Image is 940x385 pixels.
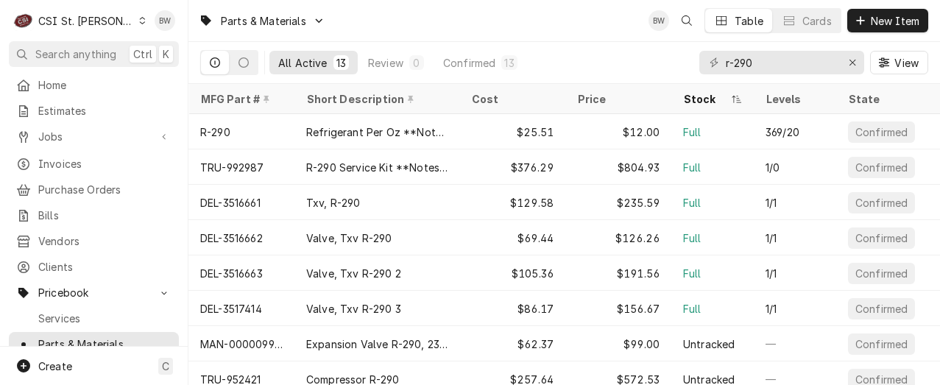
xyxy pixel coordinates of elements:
span: Invoices [38,156,172,172]
div: $69.44 [459,220,565,255]
a: Go to Parts & Materials [193,9,331,33]
a: Purchase Orders [9,177,179,202]
div: Confirmed [854,301,909,317]
div: C [13,10,34,31]
a: Parts & Materials [9,332,179,356]
div: Short Description [306,91,445,107]
div: All Active [278,55,328,71]
div: — [754,326,836,361]
div: 13 [336,55,346,71]
div: R-290 Service Kit **Notes** [306,160,448,175]
a: Home [9,73,179,97]
span: View [891,55,922,71]
div: State [848,91,916,107]
div: Valve, Txv R-290 2 [306,266,401,281]
a: Bills [9,203,179,227]
div: $376.29 [459,149,565,185]
div: Full [683,301,702,317]
div: Review [368,55,403,71]
button: Search anythingCtrlK [9,41,179,67]
span: Search anything [35,46,116,62]
div: Full [683,160,702,175]
span: Pricebook [38,285,149,300]
span: K [163,46,169,62]
div: 1/1 [766,301,777,317]
a: Invoices [9,152,179,176]
div: Confirmed [854,124,909,140]
div: $86.17 [459,291,565,326]
span: Vendors [38,233,172,249]
span: Estimates [38,103,172,119]
span: Bills [38,208,172,223]
div: Table [735,13,763,29]
div: Brad Wicks's Avatar [155,10,175,31]
div: Valve, Txv R-290 3 [306,301,401,317]
a: Services [9,306,179,331]
div: $156.67 [565,291,671,326]
span: C [162,358,169,374]
div: 369/20 [766,124,799,140]
span: Parts & Materials [221,13,306,29]
span: Services [38,311,172,326]
div: 1/1 [766,195,777,211]
div: $191.56 [565,255,671,291]
div: CSI St. Louis's Avatar [13,10,34,31]
div: R-290 [200,124,230,140]
span: Jobs [38,129,149,144]
span: Purchase Orders [38,182,172,197]
span: Home [38,77,172,93]
a: Clients [9,255,179,279]
div: TRU-992987 [200,160,264,175]
div: $99.00 [565,326,671,361]
div: $105.36 [459,255,565,291]
a: Go to Pricebook [9,280,179,305]
div: Full [683,195,702,211]
div: Brad Wicks's Avatar [649,10,669,31]
div: 1/1 [766,266,777,281]
span: Parts & Materials [38,336,172,352]
div: Expansion Valve R-290, 230V/50Hz [306,336,448,352]
div: Confirmed [854,195,909,211]
div: BW [649,10,669,31]
div: Full [683,266,702,281]
div: Confirmed [854,230,909,246]
div: MAN-000009954 [200,336,283,352]
div: $126.26 [565,220,671,255]
div: Levels [766,91,821,107]
div: Full [683,230,702,246]
div: 0 [412,55,421,71]
div: Cards [802,13,832,29]
button: New Item [847,9,928,32]
div: $62.37 [459,326,565,361]
div: DEL-3516663 [200,266,263,281]
div: CSI St. [PERSON_NAME] [38,13,134,29]
div: 13 [504,55,514,71]
div: Valve, Txv R-290 [306,230,392,246]
div: 1/1 [766,230,777,246]
div: Untracked [683,336,735,352]
a: Vendors [9,229,179,253]
div: Confirmed [443,55,495,71]
a: Go to Jobs [9,124,179,149]
div: $804.93 [565,149,671,185]
div: Confirmed [854,160,909,175]
div: Confirmed [854,336,909,352]
button: Open search [675,9,699,32]
div: Refrigerant Per Oz **Notes** [306,124,448,140]
div: Confirmed [854,266,909,281]
span: Create [38,360,72,372]
div: DEL-3516661 [200,195,261,211]
div: 1/0 [766,160,780,175]
button: Erase input [841,51,864,74]
div: Cost [471,91,551,107]
button: View [870,51,928,74]
div: $235.59 [565,185,671,220]
div: DEL-3516662 [200,230,263,246]
div: BW [155,10,175,31]
span: New Item [868,13,922,29]
div: $25.51 [459,114,565,149]
div: MFG Part # [200,91,280,107]
div: Price [577,91,657,107]
div: $12.00 [565,114,671,149]
a: Estimates [9,99,179,123]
